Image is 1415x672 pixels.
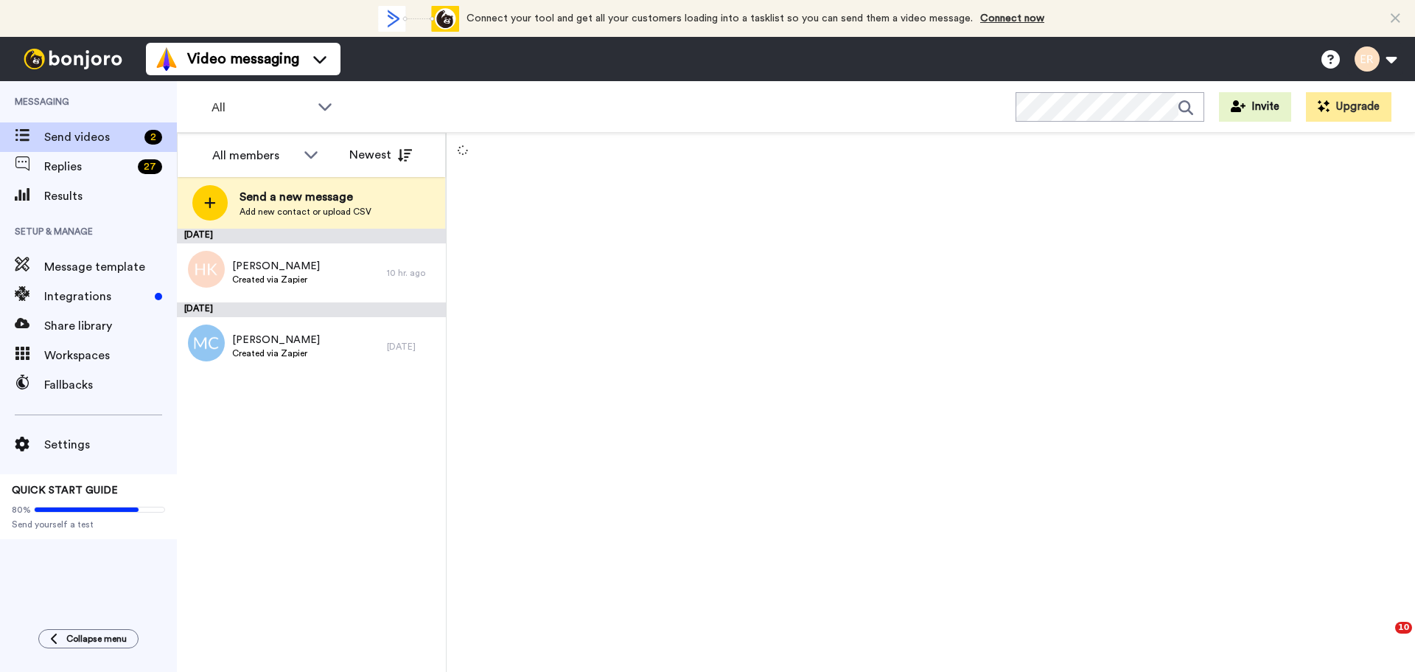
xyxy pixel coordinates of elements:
div: [DATE] [177,302,446,317]
button: Newest [338,140,423,170]
div: 2 [144,130,162,145]
span: Connect your tool and get all your customers loading into a tasklist so you can send them a video... [467,13,973,24]
span: Collapse menu [66,633,127,645]
button: Collapse menu [38,629,139,648]
span: [PERSON_NAME] [232,259,320,274]
div: 27 [138,159,162,174]
span: Created via Zapier [232,347,320,359]
span: Message template [44,258,177,276]
span: Video messaging [187,49,299,69]
div: [DATE] [177,229,446,243]
span: Workspaces [44,347,177,364]
span: Send a new message [240,188,371,206]
span: Send videos [44,128,139,146]
button: Upgrade [1306,92,1391,122]
span: [PERSON_NAME] [232,333,320,347]
span: Share library [44,317,177,335]
span: Created via Zapier [232,274,320,285]
span: Results [44,187,177,205]
div: 10 hr. ago [387,267,439,279]
span: Add new contact or upload CSV [240,206,371,218]
span: Fallbacks [44,376,177,394]
span: 10 [1395,622,1412,634]
div: All members [212,147,296,164]
span: 80% [12,504,31,516]
img: bj-logo-header-white.svg [18,49,128,69]
img: vm-color.svg [155,47,178,71]
div: [DATE] [387,341,439,353]
iframe: Intercom live chat [1365,622,1400,657]
img: hk.png [188,251,225,288]
span: QUICK START GUIDE [12,485,118,496]
button: Invite [1219,92,1291,122]
img: mc.png [188,325,225,361]
div: animation [378,6,459,32]
span: Integrations [44,288,149,305]
span: Send yourself a test [12,519,165,530]
span: Replies [44,158,132,176]
span: Settings [44,436,177,454]
span: All [212,99,310,117]
a: Connect now [980,13,1044,24]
